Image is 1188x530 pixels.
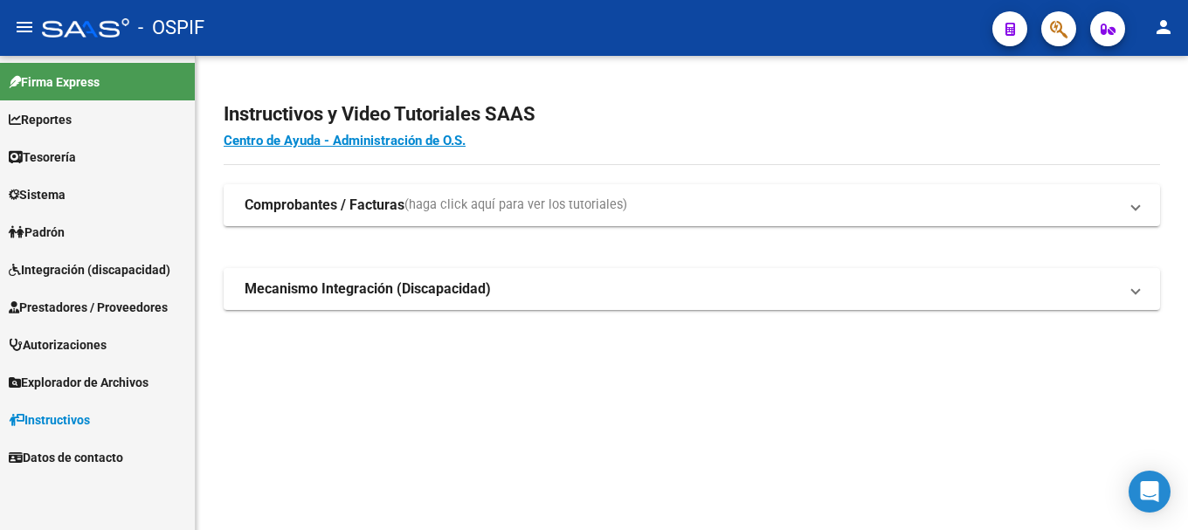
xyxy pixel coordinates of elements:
[9,110,72,129] span: Reportes
[404,196,627,215] span: (haga click aquí para ver los tutoriales)
[9,373,148,392] span: Explorador de Archivos
[245,196,404,215] strong: Comprobantes / Facturas
[9,185,66,204] span: Sistema
[224,268,1160,310] mat-expansion-panel-header: Mecanismo Integración (Discapacidad)
[9,223,65,242] span: Padrón
[9,298,168,317] span: Prestadores / Proveedores
[138,9,204,47] span: - OSPIF
[9,72,100,92] span: Firma Express
[245,279,491,299] strong: Mecanismo Integración (Discapacidad)
[1129,471,1171,513] div: Open Intercom Messenger
[1153,17,1174,38] mat-icon: person
[224,184,1160,226] mat-expansion-panel-header: Comprobantes / Facturas(haga click aquí para ver los tutoriales)
[9,260,170,279] span: Integración (discapacidad)
[224,133,466,148] a: Centro de Ayuda - Administración de O.S.
[14,17,35,38] mat-icon: menu
[224,98,1160,131] h2: Instructivos y Video Tutoriales SAAS
[9,410,90,430] span: Instructivos
[9,448,123,467] span: Datos de contacto
[9,148,76,167] span: Tesorería
[9,335,107,354] span: Autorizaciones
